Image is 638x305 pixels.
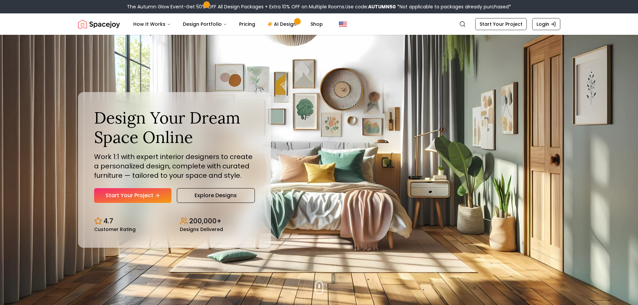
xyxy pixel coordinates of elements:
[234,17,261,31] a: Pricing
[103,216,113,226] p: 4.7
[339,20,347,28] img: United States
[262,17,304,31] a: AI Design
[94,152,255,180] p: Work 1:1 with expert interior designers to create a personalized design, complete with curated fu...
[475,18,527,30] a: Start Your Project
[177,188,255,203] a: Explore Designs
[180,227,223,232] small: Designs Delivered
[78,17,120,31] a: Spacejoy
[178,17,232,31] button: Design Portfolio
[396,3,511,10] span: *Not applicable to packages already purchased*
[94,188,171,203] a: Start Your Project
[94,108,255,147] h1: Design Your Dream Space Online
[368,3,396,10] b: AUTUMN50
[128,17,176,31] button: How It Works
[532,18,560,30] a: Login
[94,227,136,232] small: Customer Rating
[189,216,221,226] p: 200,000+
[128,17,328,31] nav: Main
[127,3,511,10] div: The Autumn Glow Event-Get 50% OFF All Design Packages + Extra 10% OFF on Multiple Rooms.
[78,17,120,31] img: Spacejoy Logo
[94,211,255,232] div: Design stats
[345,3,396,10] span: Use code:
[305,17,328,31] a: Shop
[78,13,560,35] nav: Global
